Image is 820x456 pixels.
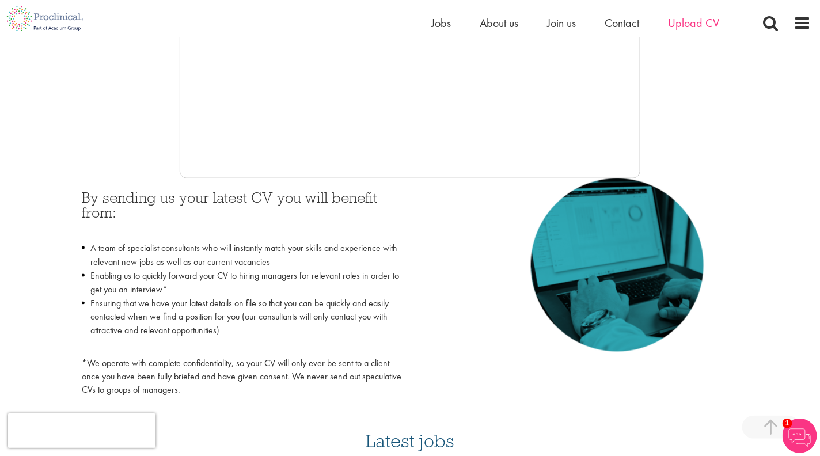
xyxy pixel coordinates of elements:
h3: By sending us your latest CV you will benefit from: [82,190,401,235]
a: About us [480,16,518,31]
li: A team of specialist consultants who will instantly match your skills and experience with relevan... [82,241,401,269]
span: 1 [783,419,792,428]
li: Ensuring that we have your latest details on file so that you can be quickly and easily contacted... [82,297,401,352]
li: Enabling us to quickly forward your CV to hiring managers for relevant roles in order to get you ... [82,269,401,297]
p: *We operate with complete confidentiality, so your CV will only ever be sent to a client once you... [82,358,401,397]
a: Contact [605,16,639,31]
a: Upload CV [668,16,719,31]
a: Jobs [431,16,451,31]
a: Join us [547,16,576,31]
img: Chatbot [783,419,817,453]
iframe: reCAPTCHA [8,413,155,448]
